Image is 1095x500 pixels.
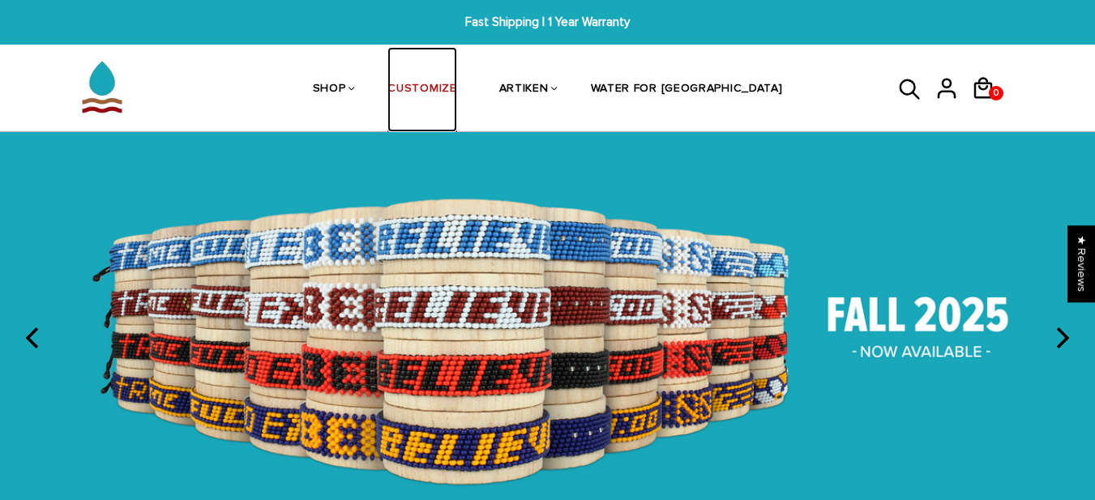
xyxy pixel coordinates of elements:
button: next [1043,320,1079,356]
div: Click to open Judge.me floating reviews tab [1067,225,1095,302]
span: 0 [990,82,1003,105]
a: 0 [971,105,1007,108]
a: WATER FOR [GEOGRAPHIC_DATA] [591,47,783,133]
span: Fast Shipping | 1 Year Warranty [338,13,756,32]
a: SHOP [313,47,346,133]
button: previous [16,320,52,356]
a: ARTIKEN [499,47,549,133]
a: CUSTOMIZE [387,47,456,133]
